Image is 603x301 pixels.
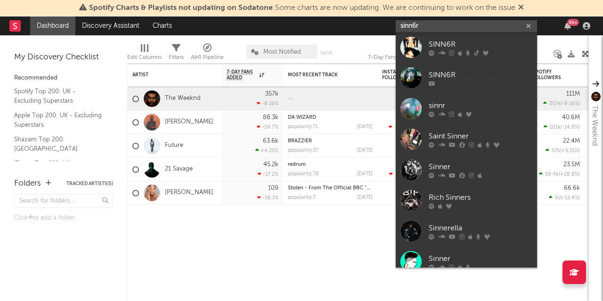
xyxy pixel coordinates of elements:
span: Most Notified [263,49,301,55]
span: 7-Day Fans Added [227,69,257,81]
a: Charts [146,16,179,35]
button: Save [320,50,333,56]
div: The Weeknd [589,106,600,146]
a: redrum [288,162,306,167]
div: Sinner [429,162,532,173]
span: 357k [549,101,561,106]
div: sinnr [429,100,532,112]
span: -65.3k [395,125,410,130]
div: ( ) [543,100,580,106]
a: iTunes Top 200: UK - Excluding Catalog [14,158,104,178]
span: 59.4k [545,172,559,177]
div: [DATE] [357,171,373,177]
div: ( ) [389,171,429,177]
div: 7-Day Fans Added (7-Day Fans Added) [368,40,439,67]
a: SINN6R [396,32,537,63]
div: Spotify Followers [533,69,566,81]
div: popularity: 71 [288,124,318,130]
div: popularity: 78 [288,171,319,177]
div: -17.2 % [258,171,278,177]
a: [PERSON_NAME] [165,118,213,126]
div: 7-Day Fans Added (7-Day Fans Added) [368,52,439,63]
div: [DATE] [357,195,373,200]
a: SINN6R [396,63,537,93]
a: The Weeknd [165,95,201,103]
div: Recommended [14,73,113,84]
span: -14.8 % [562,125,579,130]
div: Sinner [429,253,532,265]
span: 101k [550,125,561,130]
div: My Discovery Checklist [14,52,113,63]
div: Rich Sinners [429,192,532,203]
div: popularity: 37 [288,148,318,153]
div: Edit Columns [127,40,162,67]
span: 92 [555,195,561,201]
a: Rich Sinners [396,185,537,216]
span: Dismiss [518,4,524,12]
a: sinnr [396,93,537,124]
div: popularity: 7 [288,195,316,200]
span: +28.8 % [560,172,579,177]
a: Saint Sinner [396,124,537,155]
button: Tracked Artists(5) [66,181,113,186]
a: 21 Savage [165,165,193,173]
a: Sinner [396,155,537,185]
div: ( ) [389,124,429,130]
div: SINN6R [429,70,532,81]
div: 66.6k [564,185,580,191]
div: Filters [169,52,184,63]
a: Discovery Assistant [75,16,146,35]
div: redrum [288,162,373,167]
span: +5.15 % [562,148,579,154]
div: Stolen - From The Official BBC "Champion" Soundtrack [288,186,373,191]
div: 357k [265,91,278,97]
div: Click to add a folder. [14,212,113,224]
div: 45.2k [263,162,278,168]
a: Sinnerella [396,216,537,246]
div: Saint Sinner [429,131,532,142]
a: Sinner [396,246,537,277]
div: Instagram Followers [382,69,415,81]
div: 99 + [567,19,579,26]
a: Future [165,142,183,150]
div: 40.6M [562,114,580,121]
button: 99+ [564,22,571,30]
div: A&R Pipeline [191,40,224,67]
div: 22.4M [563,138,580,144]
div: -8.16 % [257,100,278,106]
div: ( ) [549,195,580,201]
a: Stolen - From The Official BBC "Champion" Soundtrack [288,186,424,191]
span: -12.4 % [562,195,579,201]
span: : Some charts are now updating. We are continuing to work on the issue [89,4,515,12]
div: A&R Pipeline [191,52,224,63]
input: Search for artists [396,20,537,32]
span: -28.1k [395,172,410,177]
div: ( ) [539,171,580,177]
span: Spotify Charts & Playlists not updating on Sodatone [89,4,273,12]
div: Folders [14,178,41,189]
input: Search for folders... [14,194,113,208]
a: Shazam Top 200: [GEOGRAPHIC_DATA] [14,134,104,154]
div: 88.3k [263,114,278,121]
a: [PERSON_NAME] [165,189,213,197]
div: Artist [132,72,203,78]
div: Sinnerella [429,223,532,234]
div: -59.7 % [257,124,278,130]
div: -58.1 % [257,195,278,201]
div: ( ) [546,147,580,154]
div: 23.5M [563,162,580,168]
span: 57k [552,148,560,154]
div: +4.25 % [255,147,278,154]
div: DA WIZARD [288,115,373,120]
div: SINN6R [429,39,532,50]
div: Edit Columns [127,52,162,63]
div: Filters [169,40,184,67]
div: 63.6k [263,138,278,144]
a: BRAZZIER [288,138,312,144]
span: -8.16 % [562,101,579,106]
div: Most Recent Track [288,72,359,78]
div: BRAZZIER [288,138,373,144]
div: 109 [268,185,278,191]
div: 111M [566,91,580,97]
div: ( ) [544,124,580,130]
